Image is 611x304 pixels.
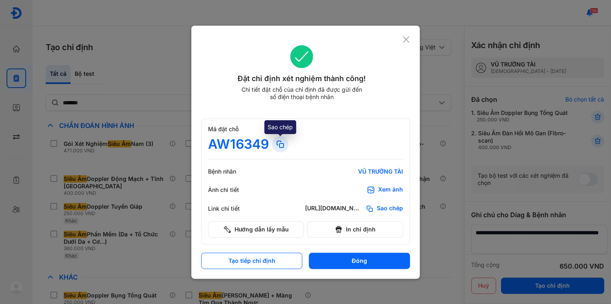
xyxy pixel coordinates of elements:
div: [URL][DOMAIN_NAME] [305,205,362,213]
div: Ảnh chi tiết [208,186,257,194]
div: Bệnh nhân [208,168,257,175]
button: Hướng dẫn lấy mẫu [208,221,304,238]
div: Chi tiết đặt chỗ của chỉ định đã được gửi đến số điện thoại bệnh nhân [237,86,365,101]
button: Đóng [309,253,410,269]
button: Tạo tiếp chỉ định [201,253,302,269]
div: VŨ TRƯỜNG TÀI [305,168,403,175]
div: Xem ảnh [378,186,403,194]
div: Đặt chỉ định xét nghiệm thành công! [201,73,402,84]
div: Mã đặt chỗ [208,126,403,133]
span: Sao chép [377,205,403,213]
div: AW16349 [208,136,269,152]
button: In chỉ định [307,221,403,238]
div: Link chi tiết [208,205,257,212]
